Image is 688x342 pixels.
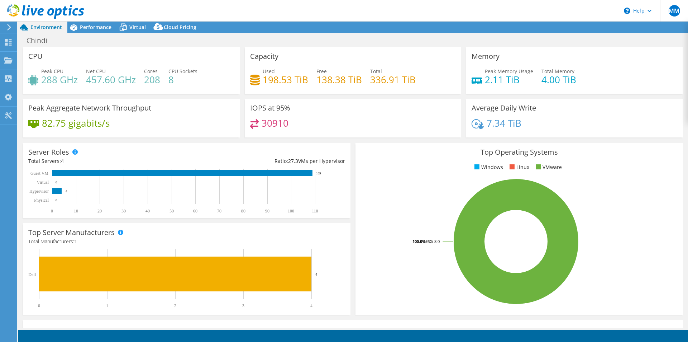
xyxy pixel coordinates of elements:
text: 2 [174,303,176,308]
h4: 138.38 TiB [316,76,362,84]
span: Performance [80,24,111,31]
text: 4 [66,189,67,193]
text: 40 [145,209,150,214]
text: 30 [121,209,126,214]
h4: 336.91 TiB [370,76,416,84]
span: Used [263,68,275,75]
h4: 82.75 gigabits/s [42,119,110,127]
h3: Peak Aggregate Network Throughput [28,104,151,112]
h3: Capacity [250,52,278,60]
text: 0 [56,198,57,202]
h4: 288 GHz [41,76,78,84]
text: 110 [312,209,318,214]
span: Environment [30,24,62,31]
text: 60 [193,209,197,214]
span: CPU Sockets [168,68,197,75]
span: Peak CPU [41,68,63,75]
h3: Average Daily Write [472,104,536,112]
text: 90 [265,209,269,214]
h3: IOPS at 95% [250,104,290,112]
h1: Chindi [23,37,58,44]
h4: Total Manufacturers: [28,238,345,245]
text: 109 [316,172,321,175]
span: 1 [74,238,77,245]
tspan: 100.0% [412,239,426,244]
span: Cores [144,68,158,75]
span: 4 [61,158,64,164]
text: Guest VM [30,171,48,176]
span: Free [316,68,327,75]
h4: 2.11 TiB [485,76,533,84]
h4: 8 [168,76,197,84]
text: 50 [169,209,174,214]
h3: CPU [28,52,43,60]
h4: 198.53 TiB [263,76,308,84]
span: Total Memory [541,68,574,75]
text: 0 [56,181,57,184]
div: Ratio: VMs per Hypervisor [187,157,345,165]
text: Dell [28,272,36,277]
span: Peak Memory Usage [485,68,533,75]
svg: \n [624,8,630,14]
span: Total [370,68,382,75]
span: Virtual [129,24,146,31]
span: MM [669,5,680,17]
text: 0 [38,303,40,308]
text: 80 [241,209,245,214]
text: 4 [310,303,312,308]
span: 27.3 [288,158,298,164]
li: Windows [473,163,503,171]
h4: 30910 [262,119,288,127]
h3: Memory [472,52,500,60]
h4: 7.34 TiB [487,119,521,127]
text: 0 [51,209,53,214]
tspan: ESXi 8.0 [426,239,440,244]
li: VMware [534,163,562,171]
text: 1 [106,303,108,308]
h4: 4.00 TiB [541,76,576,84]
span: Net CPU [86,68,106,75]
h4: 208 [144,76,160,84]
text: 100 [288,209,294,214]
text: 4 [315,272,317,276]
h3: Top Server Manufacturers [28,229,115,236]
h3: Top Operating Systems [361,148,678,156]
text: Virtual [37,180,49,185]
text: 10 [74,209,78,214]
div: Total Servers: [28,157,187,165]
text: 70 [217,209,221,214]
h4: 457.60 GHz [86,76,136,84]
li: Linux [508,163,529,171]
span: Cloud Pricing [164,24,196,31]
text: 20 [97,209,102,214]
h3: Server Roles [28,148,69,156]
text: Hypervisor [29,189,49,194]
text: 3 [242,303,244,308]
text: Physical [34,198,49,203]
